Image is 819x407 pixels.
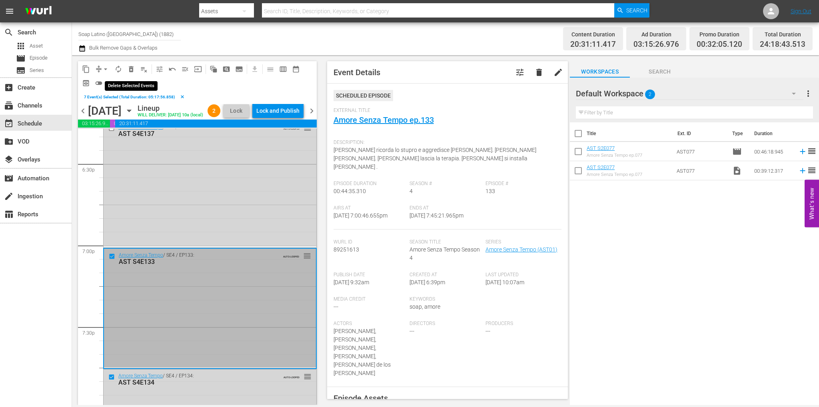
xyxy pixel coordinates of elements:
span: Remove Gaps & Overlaps [92,63,112,76]
td: AST077 [673,161,729,180]
span: Video [732,166,742,176]
button: reorder [304,372,312,380]
div: / SE4 / EP137: [118,124,276,138]
div: Content Duration [570,29,616,40]
span: playlist_remove_outlined [140,65,148,73]
span: External Title [334,108,558,114]
span: Last Updated [485,272,557,278]
span: more_vert [803,89,813,98]
span: date_range_outlined [292,65,300,73]
a: Amore Senza Tempo [118,373,163,379]
span: 00:32:05.120 [697,40,742,49]
span: [DATE] 7:45:21.965pm [409,212,463,219]
button: reorder [303,251,311,259]
span: Search [4,28,14,37]
span: Overlays [4,155,14,164]
div: [DATE] [88,104,122,118]
span: Actors [334,321,406,327]
span: Airs At [334,205,406,211]
span: toggle_off [95,79,103,87]
span: reorder [304,372,312,381]
span: Download as CSV [246,61,261,77]
span: [DATE] 10:07am [485,279,524,285]
span: [DATE] 9:32am [334,279,369,285]
a: AST S2E077 [587,145,615,151]
span: Lock [227,107,246,115]
span: Directors [409,321,481,327]
div: WILL DELIVER: [DATE] 10a (local) [138,113,203,118]
span: Ends At [409,205,481,211]
span: Asset [30,42,43,50]
span: reorder [807,146,817,156]
span: auto_awesome_motion_outlined [210,65,218,73]
span: AUTO-LOOPED [283,251,299,258]
span: Loop Content [112,63,125,76]
a: Amore Senza Tempo ep.133 [334,115,434,125]
div: Amore Senza Tempo ep.077 [587,153,642,158]
span: Copy Lineup [80,63,92,76]
span: Revert to Primary Episode [166,63,179,76]
span: --- [334,303,338,310]
span: Description: [334,140,558,146]
span: 2 [645,86,655,103]
span: [PERSON_NAME],[PERSON_NAME],[PERSON_NAME],[PERSON_NAME],[PERSON_NAME] de los [PERSON_NAME] [334,328,391,376]
span: Customize Events [150,61,166,77]
span: clear [180,94,185,99]
a: Amore Senza Tempo [119,252,163,258]
button: clear [175,90,190,104]
span: Workspaces [570,67,630,77]
button: Open Feedback Widget [805,180,819,227]
span: menu [5,6,14,16]
span: Episode Assets [334,393,388,403]
span: Season Title [409,239,481,245]
span: View Backup [80,77,92,90]
div: Amore Senza Tempo ep.077 [587,172,642,177]
button: edit [549,63,568,82]
span: reorder [807,166,817,175]
div: / SE4 / EP133: [119,252,275,265]
span: Search [630,67,690,77]
span: 133 [485,188,495,194]
span: edit [553,68,563,77]
span: soap, amore [409,303,440,310]
span: Create Series Block [233,63,246,76]
span: chevron_right [307,106,317,116]
span: Series [16,66,26,75]
span: 00:44:35.310 [334,188,366,194]
td: 00:39:12.317 [751,161,795,180]
span: delete_forever_outlined [127,65,135,73]
span: Day Calendar View [261,61,277,77]
img: ans4CAIJ8jUAAAAAAAAAAAAAAAAAAAAAAAAgQb4GAAAAAAAAAAAAAAAAAAAAAAAAJMjXAAAAAAAAAAAAAAAAAAAAAAAAgAT5G... [19,2,58,21]
span: 89251613 [334,246,359,253]
span: 2 [208,108,220,114]
span: --- [409,328,414,334]
button: more_vert [803,84,813,103]
span: Series [485,239,557,245]
span: Fill episodes with ad slates [179,63,192,76]
span: preview_outlined [82,79,90,87]
div: Lock and Publish [256,104,300,118]
span: Bulk Remove Gaps & Overlaps [88,45,158,51]
a: AST S2E077 [587,164,615,170]
span: Week Calendar View [277,63,290,76]
span: 20:31:11.417 [570,40,616,49]
span: [DATE] 6:39pm [409,279,445,285]
div: AST S4E134 [118,379,276,386]
button: Lock and Publish [252,104,304,118]
span: Automation [4,174,14,183]
span: Amore Senza Tempo Season 4 [409,246,480,261]
span: Producers [485,321,557,327]
span: Ingestion [4,192,14,201]
span: autorenew_outlined [114,65,122,73]
span: Series [30,66,44,74]
div: AST S4E133 [119,258,275,265]
span: Episode # [485,181,557,187]
span: [DATE] 7:00:46.655pm [334,212,388,219]
span: Episode Duration [334,181,406,187]
span: menu_open [181,65,189,73]
th: Ext. ID [673,122,727,145]
span: Update Metadata from Key Asset [192,63,204,76]
span: Event Details [334,68,380,77]
div: Promo Duration [697,29,742,40]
